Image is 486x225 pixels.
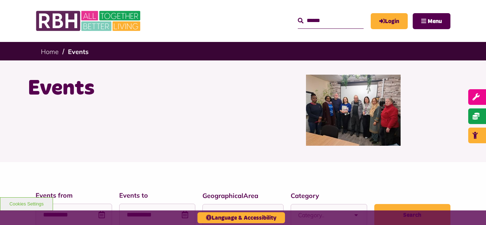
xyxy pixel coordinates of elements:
img: RBH [36,7,142,35]
button: Navigation [413,13,450,29]
a: Events [68,48,89,56]
a: Home [41,48,59,56]
h1: Events [28,75,238,102]
button: Language & Accessibility [197,212,285,223]
a: MyRBH [371,13,408,29]
label: GeographicalArea [202,191,284,200]
img: Group photo of customers and colleagues at Spotland Community Centre [306,75,401,146]
iframe: Netcall Web Assistant for live chat [454,193,486,225]
label: Category [291,191,367,200]
label: Events from [36,191,112,200]
label: Events to [119,191,196,200]
span: Menu [428,18,442,24]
